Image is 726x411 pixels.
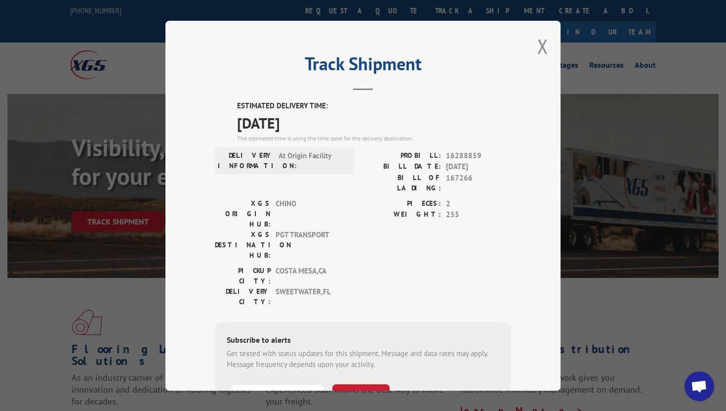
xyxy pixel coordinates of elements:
[332,384,390,405] button: SUBSCRIBE
[276,198,342,229] span: CHINO
[446,150,511,161] span: 16288859
[237,111,511,134] span: [DATE]
[446,209,511,221] span: 255
[215,229,271,260] label: XGS DESTINATION HUB:
[215,286,271,307] label: DELIVERY CITY:
[363,198,441,209] label: PIECES:
[537,33,548,59] button: Close modal
[279,150,345,171] span: At Origin Facility
[446,161,511,173] span: [DATE]
[276,265,342,286] span: COSTA MESA , CA
[215,198,271,229] label: XGS ORIGIN HUB:
[237,134,511,142] div: The estimated time is using the time zone for the delivery destination.
[237,100,511,112] label: ESTIMATED DELIVERY TIME:
[446,172,511,193] span: 167266
[685,371,714,401] div: Open chat
[227,348,499,370] div: Get texted with status updates for this shipment. Message and data rates may apply. Message frequ...
[227,333,499,348] div: Subscribe to alerts
[363,150,441,161] label: PROBILL:
[363,172,441,193] label: BILL OF LADING:
[363,209,441,221] label: WEIGHT:
[276,229,342,260] span: PGT TRANSPORT
[276,286,342,307] span: SWEETWATER , FL
[218,150,274,171] label: DELIVERY INFORMATION:
[215,57,511,76] h2: Track Shipment
[446,198,511,209] span: 2
[231,384,324,405] input: Phone Number
[215,265,271,286] label: PICKUP CITY:
[363,161,441,173] label: BILL DATE:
